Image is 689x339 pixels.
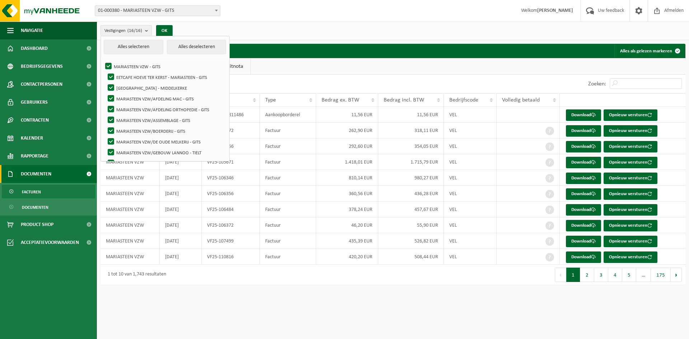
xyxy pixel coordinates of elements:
td: 354,05 EUR [378,138,444,154]
strong: [PERSON_NAME] [537,8,573,13]
td: 420,20 EUR [316,249,378,265]
label: MARIASTEEN VZW/AFDELING MAC - GITS [106,93,226,104]
a: Download [566,220,601,231]
td: VEL [444,138,497,154]
td: Factuur [260,233,316,249]
a: Documenten [2,200,95,214]
td: 11,56 EUR [378,107,444,123]
span: Bedrijfscode [449,97,478,103]
span: Navigatie [21,22,43,39]
td: Factuur [260,217,316,233]
button: Vestigingen(16/16) [100,25,152,36]
td: MARIASTEEN VZW [100,186,160,202]
td: 292,60 EUR [316,138,378,154]
td: VF25-106484 [202,202,260,217]
td: VEL [444,123,497,138]
td: Factuur [260,202,316,217]
td: [DATE] [160,202,202,217]
td: 360,56 EUR [316,186,378,202]
a: Download [566,125,601,137]
label: MARIASTEEN VZW/BOERDERIJ - GITS [106,126,226,136]
td: VEL [444,186,497,202]
td: 1.715,79 EUR [378,154,444,170]
a: Facturen [2,185,95,198]
label: MARIASTEEN VZW - GITS [104,61,226,72]
label: MARIASTEEN VZW/GROENDIENST - GITS [106,158,226,169]
td: 508,44 EUR [378,249,444,265]
td: VEL [444,249,497,265]
td: Factuur [260,170,316,186]
td: VF25-110816 [202,249,260,265]
td: Factuur [260,154,316,170]
button: Opnieuw versturen [604,204,657,216]
td: VEL [444,202,497,217]
td: MARIASTEEN VZW [100,154,160,170]
a: Download [566,109,601,121]
label: [GEOGRAPHIC_DATA] - MIDDELKERKE [106,83,226,93]
td: 1.418,01 EUR [316,154,378,170]
td: [DATE] [160,233,202,249]
button: Alles selecteren [104,40,163,54]
td: 46,20 EUR [316,217,378,233]
td: [DATE] [160,249,202,265]
td: MARIASTEEN VZW [100,249,160,265]
count: (16/16) [127,28,142,33]
span: Contactpersonen [21,75,62,93]
td: VF25-106372 [202,217,260,233]
a: Download [566,157,601,168]
button: Previous [555,268,566,282]
span: Rapportage [21,147,48,165]
td: VEL [444,154,497,170]
button: Next [671,268,682,282]
a: Creditnota [211,58,250,75]
span: Type [265,97,276,103]
label: MARIASTEEN VZW/ASSEMBLAGE - GITS [106,115,226,126]
td: VEL-AO-25811486 [202,107,260,123]
td: 436,28 EUR [378,186,444,202]
td: VEL [444,107,497,123]
span: Kalender [21,129,43,147]
td: [DATE] [160,217,202,233]
td: VF25-097056 [202,138,260,154]
button: Opnieuw versturen [604,141,657,152]
button: 1 [566,268,580,282]
button: Opnieuw versturen [604,173,657,184]
label: Zoeken: [588,81,606,87]
td: MARIASTEEN VZW [100,202,160,217]
span: Bedrijfsgegevens [21,57,63,75]
a: Download [566,204,601,216]
td: VEL [444,233,497,249]
td: MARIASTEEN VZW [100,233,160,249]
span: Bedrag ex. BTW [322,97,359,103]
span: Bedrag incl. BTW [384,97,424,103]
td: 55,90 EUR [378,217,444,233]
span: Product Shop [21,216,53,234]
button: Opnieuw versturen [604,236,657,247]
button: 5 [622,268,636,282]
td: [DATE] [160,170,202,186]
button: Alles als gelezen markeren [614,44,685,58]
td: 318,11 EUR [378,123,444,138]
button: 4 [608,268,622,282]
label: EETCAFE HOEVE TER KERST - MARIASTEEN - GITS [106,72,226,83]
button: 175 [651,268,671,282]
td: Factuur [260,138,316,154]
button: OK [156,25,173,37]
span: Documenten [21,165,51,183]
a: Download [566,141,601,152]
a: Download [566,251,601,263]
td: VF25-105671 [202,154,260,170]
span: … [636,268,651,282]
button: Opnieuw versturen [604,251,657,263]
button: Opnieuw versturen [604,125,657,137]
td: 262,90 EUR [316,123,378,138]
div: 1 tot 10 van 1,743 resultaten [104,268,166,281]
label: MARIASTEEN VZW/DE OUDE MELKERIJ - GITS [106,136,226,147]
span: Documenten [22,201,48,214]
button: Opnieuw versturen [604,157,657,168]
td: 810,14 EUR [316,170,378,186]
td: VEL [444,170,497,186]
a: Download [566,173,601,184]
td: [DATE] [160,154,202,170]
td: 435,39 EUR [316,233,378,249]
